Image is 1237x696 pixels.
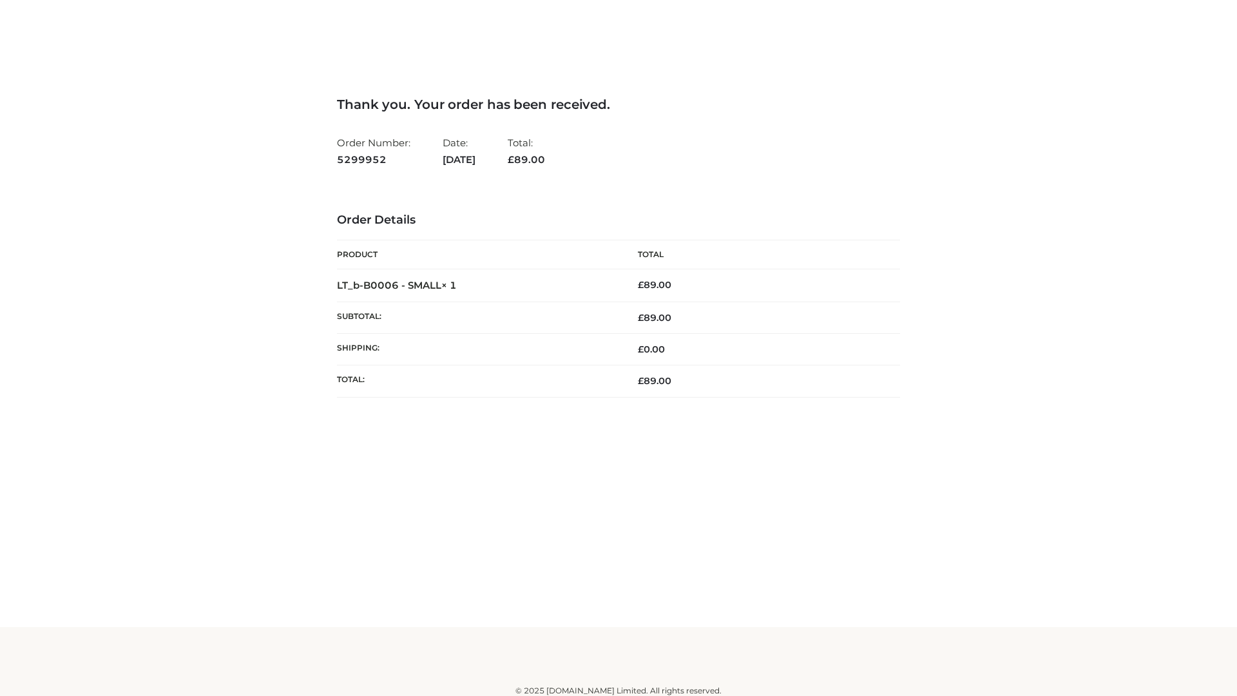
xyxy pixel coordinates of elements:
[638,343,665,355] bdi: 0.00
[508,153,514,166] span: £
[337,97,900,112] h3: Thank you. Your order has been received.
[508,153,545,166] span: 89.00
[638,312,644,324] span: £
[337,334,618,365] th: Shipping:
[337,151,410,168] strong: 5299952
[443,131,475,171] li: Date:
[441,279,457,291] strong: × 1
[337,302,618,333] th: Subtotal:
[638,375,671,387] span: 89.00
[443,151,475,168] strong: [DATE]
[337,131,410,171] li: Order Number:
[508,131,545,171] li: Total:
[337,240,618,269] th: Product
[337,213,900,227] h3: Order Details
[638,279,644,291] span: £
[337,365,618,397] th: Total:
[638,375,644,387] span: £
[618,240,900,269] th: Total
[638,312,671,324] span: 89.00
[638,343,644,355] span: £
[638,279,671,291] bdi: 89.00
[337,279,457,291] strong: LT_b-B0006 - SMALL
